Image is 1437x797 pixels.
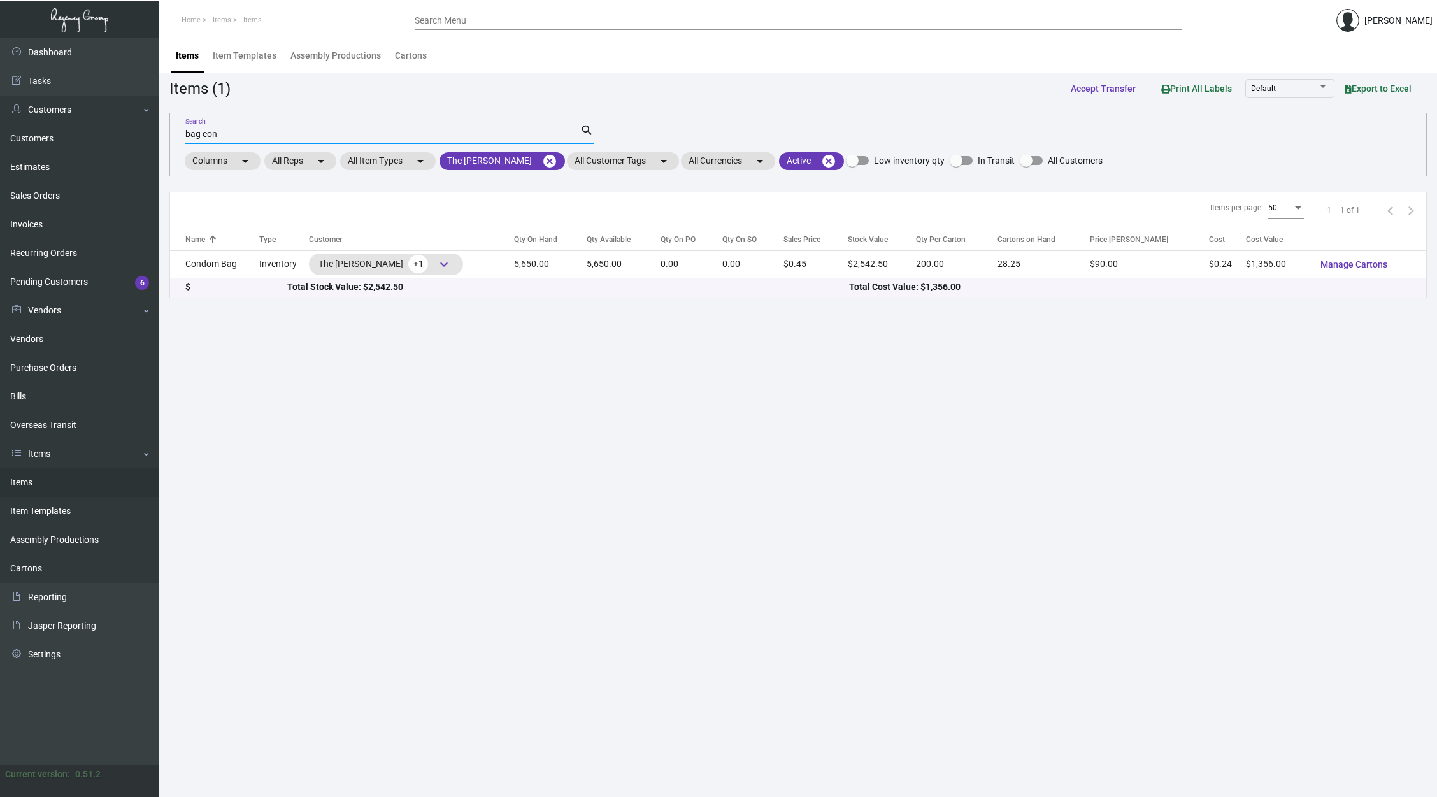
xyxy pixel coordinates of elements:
[213,49,276,62] div: Item Templates
[783,250,848,278] td: $0.45
[1251,84,1276,93] span: Default
[997,250,1090,278] td: 28.25
[1246,250,1310,278] td: $1,356.00
[259,234,309,245] div: Type
[661,250,722,278] td: 0.00
[309,228,514,250] th: Customer
[1090,234,1168,245] div: Price [PERSON_NAME]
[169,77,231,100] div: Items (1)
[779,152,844,170] mat-chip: Active
[752,154,768,169] mat-icon: arrow_drop_down
[243,16,262,24] span: Items
[185,280,287,294] div: $
[587,234,661,245] div: Qty Available
[656,154,671,169] mat-icon: arrow_drop_down
[238,154,253,169] mat-icon: arrow_drop_down
[1161,83,1232,94] span: Print All Labels
[1048,153,1103,168] span: All Customers
[340,152,436,170] mat-chip: All Item Types
[587,234,631,245] div: Qty Available
[290,49,381,62] div: Assembly Productions
[408,255,428,273] span: +1
[436,257,452,272] span: keyboard_arrow_down
[1401,200,1421,220] button: Next page
[1320,259,1387,269] span: Manage Cartons
[1246,234,1283,245] div: Cost Value
[185,152,261,170] mat-chip: Columns
[75,768,101,781] div: 0.51.2
[978,153,1015,168] span: In Transit
[514,250,587,278] td: 5,650.00
[1151,76,1242,100] button: Print All Labels
[440,152,565,170] mat-chip: The [PERSON_NAME]
[1071,83,1136,94] span: Accept Transfer
[849,280,1411,294] div: Total Cost Value: $1,356.00
[567,152,679,170] mat-chip: All Customer Tags
[722,234,757,245] div: Qty On SO
[1209,234,1225,245] div: Cost
[916,234,997,245] div: Qty Per Carton
[661,234,696,245] div: Qty On PO
[1061,77,1146,100] button: Accept Transfer
[514,234,557,245] div: Qty On Hand
[722,234,783,245] div: Qty On SO
[997,234,1090,245] div: Cartons on Hand
[1345,83,1412,94] span: Export to Excel
[313,154,329,169] mat-icon: arrow_drop_down
[1268,203,1277,212] span: 50
[916,234,966,245] div: Qty Per Carton
[185,234,205,245] div: Name
[514,234,587,245] div: Qty On Hand
[1246,234,1310,245] div: Cost Value
[1090,234,1209,245] div: Price [PERSON_NAME]
[395,49,427,62] div: Cartons
[259,234,276,245] div: Type
[1364,14,1433,27] div: [PERSON_NAME]
[821,154,836,169] mat-icon: cancel
[722,250,783,278] td: 0.00
[1209,250,1245,278] td: $0.24
[1090,250,1209,278] td: $90.00
[848,234,917,245] div: Stock Value
[916,250,997,278] td: 200.00
[1334,77,1422,100] button: Export to Excel
[848,234,888,245] div: Stock Value
[542,154,557,169] mat-icon: cancel
[287,280,849,294] div: Total Stock Value: $2,542.50
[1210,202,1263,213] div: Items per page:
[182,16,201,24] span: Home
[783,234,820,245] div: Sales Price
[1268,204,1304,213] mat-select: Items per page:
[681,152,775,170] mat-chip: All Currencies
[997,234,1055,245] div: Cartons on Hand
[1310,253,1398,276] button: Manage Cartons
[1209,234,1245,245] div: Cost
[413,154,428,169] mat-icon: arrow_drop_down
[783,234,848,245] div: Sales Price
[1327,205,1360,216] div: 1 – 1 of 1
[170,250,259,278] td: Condom Bag
[587,250,661,278] td: 5,650.00
[264,152,336,170] mat-chip: All Reps
[661,234,722,245] div: Qty On PO
[874,153,945,168] span: Low inventory qty
[318,255,454,274] div: The [PERSON_NAME]
[848,250,917,278] td: $2,542.50
[5,768,70,781] div: Current version:
[1380,200,1401,220] button: Previous page
[176,49,199,62] div: Items
[1336,9,1359,32] img: admin@bootstrapmaster.com
[185,234,259,245] div: Name
[580,123,594,138] mat-icon: search
[213,16,231,24] span: Items
[259,250,309,278] td: Inventory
